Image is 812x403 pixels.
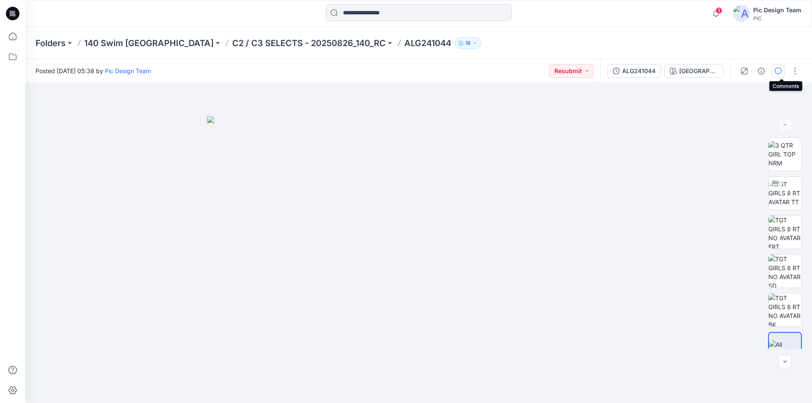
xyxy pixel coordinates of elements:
img: TGT GIRLS 8 RT NO AVATAR BK [768,293,801,326]
span: 3 [716,7,722,14]
img: 3 QTR GIRL TOP NRM [768,141,801,167]
img: All colorways [769,340,801,358]
img: TGT GIRLS 8 RT NO AVATAR SD [768,255,801,288]
button: 18 [455,37,481,49]
img: TGT GIRLS 8 RT NO AVATAR FRT [768,216,801,249]
p: ALG241044 [404,37,451,49]
a: Folders [36,37,66,49]
div: [GEOGRAPHIC_DATA] [679,66,718,76]
button: [GEOGRAPHIC_DATA] [664,64,724,78]
img: TGT GIRLS 8 RT AVATAR TT [768,180,801,206]
span: Posted [DATE] 05:38 by [36,66,151,75]
a: Pic Design Team [105,67,151,74]
div: Pic Design Team [753,5,801,15]
button: ALG241044 [607,64,661,78]
img: avatar [733,5,750,22]
div: PIC [753,15,801,22]
button: Details [754,64,768,78]
div: ALG241044 [622,66,656,76]
a: C2 / C3 SELECTS - 20250826_140_RC [232,37,386,49]
a: 140 Swim [GEOGRAPHIC_DATA] [84,37,214,49]
p: 18 [465,38,471,48]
